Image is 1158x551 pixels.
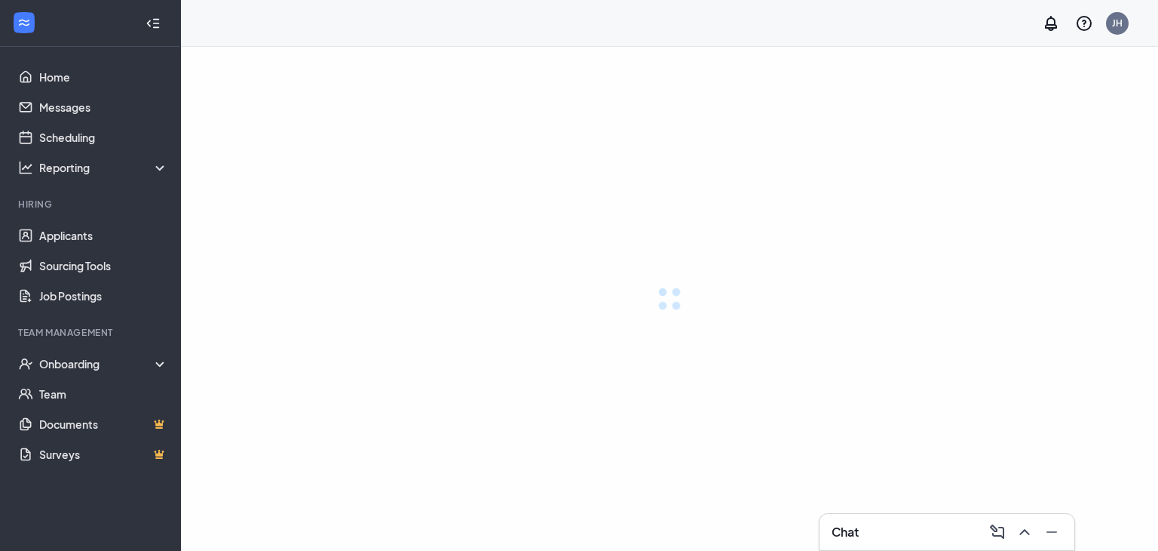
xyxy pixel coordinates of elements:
[1011,520,1035,544] button: ChevronUp
[39,160,169,175] div: Reporting
[1075,14,1093,32] svg: QuestionInfo
[39,251,168,281] a: Sourcing Tools
[984,520,1008,544] button: ComposeMessage
[18,160,33,175] svg: Analysis
[17,15,32,30] svg: WorkstreamLogo
[832,524,859,540] h3: Chat
[18,198,165,211] div: Hiring
[18,326,165,339] div: Team Management
[39,356,169,371] div: Onboarding
[39,439,168,469] a: SurveysCrown
[988,523,1006,541] svg: ComposeMessage
[39,122,168,152] a: Scheduling
[39,62,168,92] a: Home
[1043,523,1061,541] svg: Minimize
[39,409,168,439] a: DocumentsCrown
[1112,17,1123,29] div: JH
[1016,523,1034,541] svg: ChevronUp
[39,379,168,409] a: Team
[146,16,161,31] svg: Collapse
[39,92,168,122] a: Messages
[1042,14,1060,32] svg: Notifications
[39,281,168,311] a: Job Postings
[39,220,168,251] a: Applicants
[1038,520,1062,544] button: Minimize
[18,356,33,371] svg: UserCheck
